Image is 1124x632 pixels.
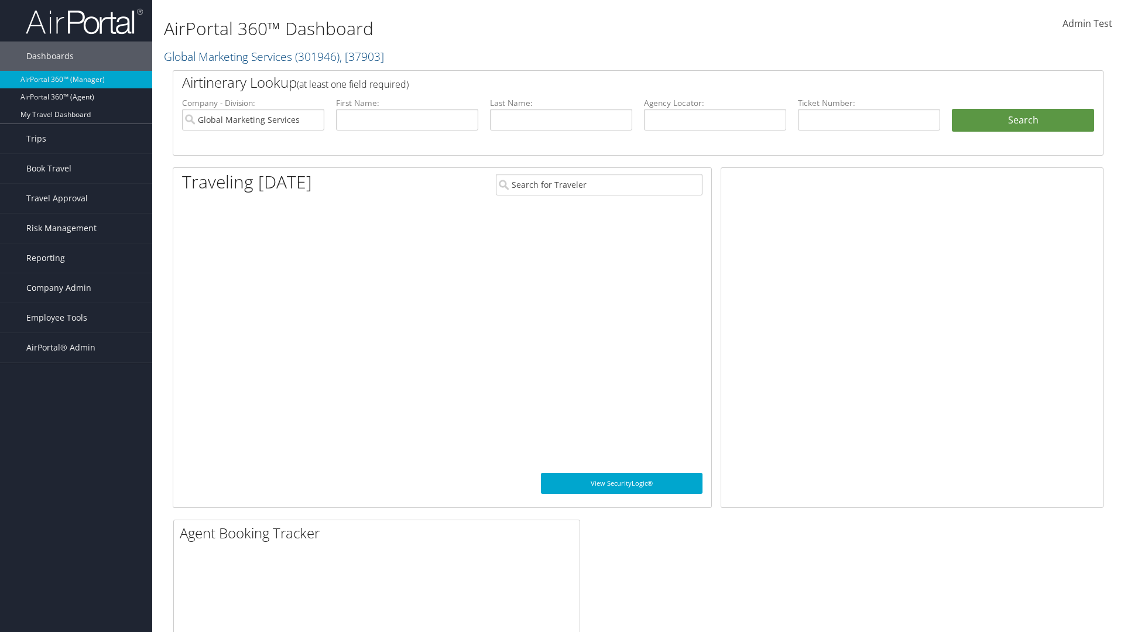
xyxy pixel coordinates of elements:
[952,109,1094,132] button: Search
[26,243,65,273] span: Reporting
[26,124,46,153] span: Trips
[180,523,580,543] h2: Agent Booking Tracker
[295,49,340,64] span: ( 301946 )
[182,97,324,109] label: Company - Division:
[26,273,91,303] span: Company Admin
[26,8,143,35] img: airportal-logo.png
[164,16,796,41] h1: AirPortal 360™ Dashboard
[182,73,1017,92] h2: Airtinerary Lookup
[490,97,632,109] label: Last Name:
[1063,17,1112,30] span: Admin Test
[644,97,786,109] label: Agency Locator:
[26,303,87,332] span: Employee Tools
[1063,6,1112,42] a: Admin Test
[26,333,95,362] span: AirPortal® Admin
[26,184,88,213] span: Travel Approval
[164,49,384,64] a: Global Marketing Services
[336,97,478,109] label: First Name:
[182,170,312,194] h1: Traveling [DATE]
[541,473,702,494] a: View SecurityLogic®
[798,97,940,109] label: Ticket Number:
[26,214,97,243] span: Risk Management
[340,49,384,64] span: , [ 37903 ]
[26,154,71,183] span: Book Travel
[496,174,702,195] input: Search for Traveler
[297,78,409,91] span: (at least one field required)
[26,42,74,71] span: Dashboards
